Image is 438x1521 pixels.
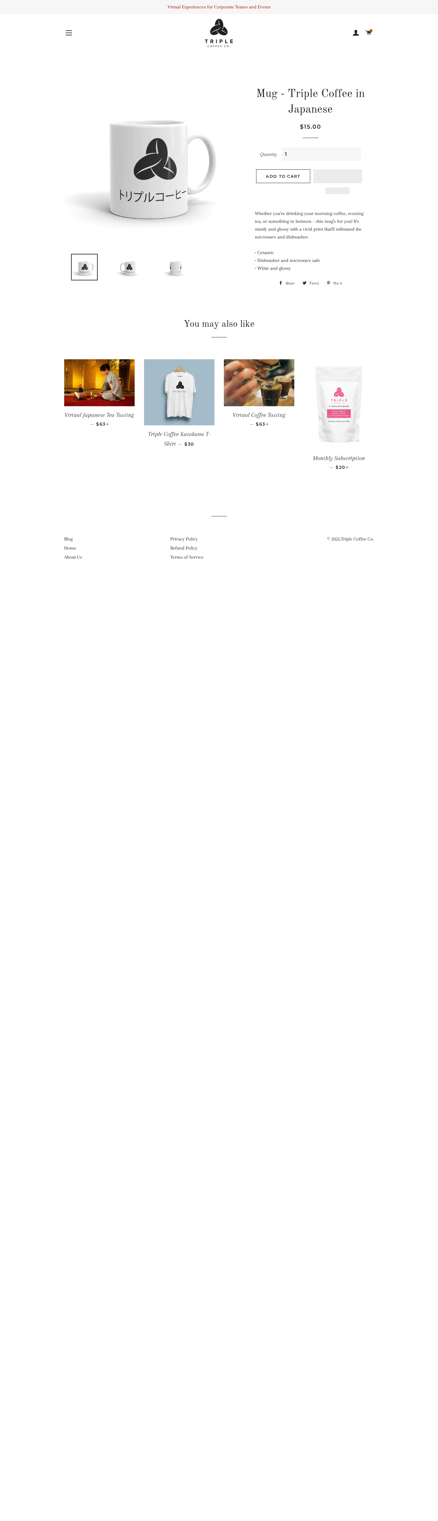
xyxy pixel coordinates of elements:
[90,421,94,427] span: —
[64,359,135,406] img: Virtual Japanese Tea Tasting-Green Tea-Triple Coffee Co.
[256,169,310,183] button: Add to Cart
[255,86,366,118] h1: Mug - Triple Coffee in Japanese
[224,406,294,432] a: Virtual Coffee Tasting — $63
[144,359,214,425] img: Triple Coffee Katakana T-Shirt-T-Shirt-Triple Coffee Co.
[277,535,374,543] p: © 2025,
[250,421,253,427] span: —
[233,412,286,418] span: Virtual Coffee Tasting
[255,210,366,272] div: Whether you're drinking your morning coffee, evening tea, or something in between – this mug's fo...
[304,359,374,449] img: Monthly Subscription
[148,431,210,447] span: Triple Coffee Katakana T-Shirt
[333,279,345,288] span: Pin it
[170,545,198,551] a: Refund Policy
[162,254,188,280] img: Mug - Triple Coffee in Japanese-Triple Coffee Co.
[96,421,109,427] span: $63
[170,554,204,560] a: Terms of Service
[184,441,194,447] span: $30
[64,545,76,551] a: Home
[71,254,98,280] img: Mug - Triple Coffee in Japanese-Triple Coffee Co.
[309,279,322,288] span: Tweet
[260,151,277,158] label: Quantity
[330,464,333,470] span: —
[144,425,214,453] a: Triple Coffee Katakana T-Shirt — $30
[64,554,82,560] a: About Us
[313,455,365,462] span: Monthly Subscription
[224,359,294,406] img: Virtual Coffee Tasting
[64,318,374,331] h2: You may also like
[64,72,241,249] img: Mug - Triple Coffee in Japanese-Triple Coffee Co.
[205,19,233,47] img: Triple Coffee Co - Logo
[341,536,374,542] a: Triple Coffee Co.
[178,441,182,447] span: —
[286,279,298,288] span: Share
[64,412,134,418] span: Virtual Japanese Tea Tasting
[336,464,349,470] span: $20
[116,254,143,280] img: Mug - Triple Coffee in Japanese-Triple Coffee Co.
[64,406,135,432] a: Virtual Japanese Tea Tasting — $63
[256,421,269,427] span: $63
[266,174,300,179] span: Add to Cart
[304,449,374,475] a: Monthly Subscription — $20
[300,123,321,130] span: $15.00
[64,536,73,542] a: Blog
[170,536,198,542] a: Privacy Policy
